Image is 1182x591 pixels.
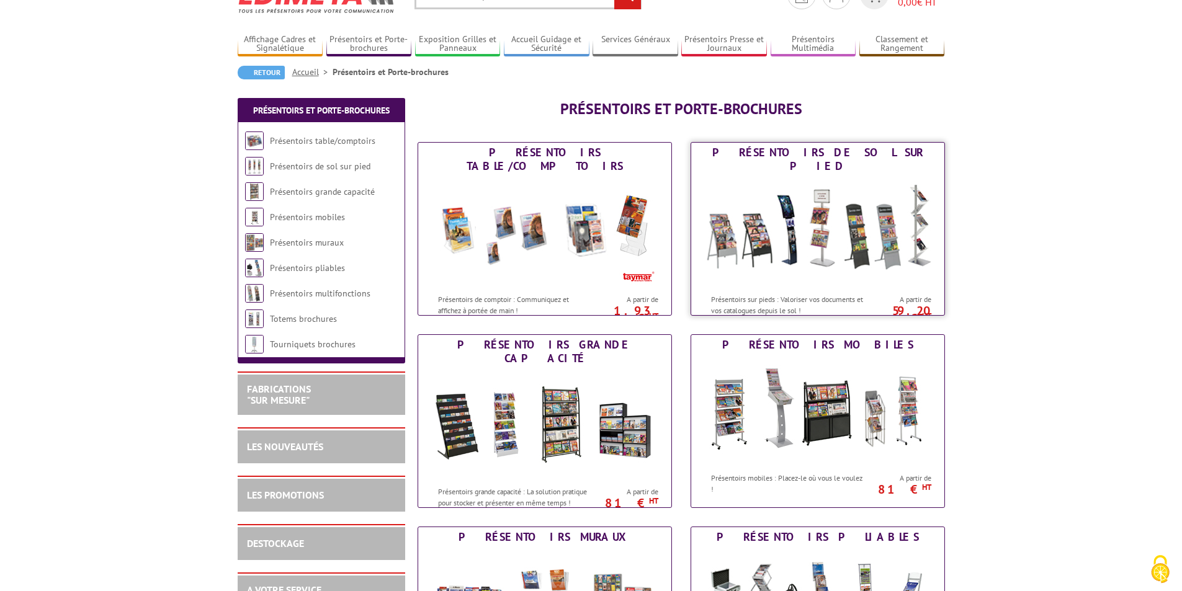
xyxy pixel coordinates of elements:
a: Totems brochures [270,313,337,324]
img: Présentoirs grande capacité [245,182,264,201]
a: Présentoirs de sol sur pied Présentoirs de sol sur pied Présentoirs sur pieds : Valoriser vos doc... [691,142,945,316]
a: LES NOUVEAUTÉS [247,440,323,453]
sup: HT [922,311,931,321]
div: Présentoirs muraux [421,530,668,544]
div: Présentoirs mobiles [694,338,941,352]
p: Présentoirs de comptoir : Communiquez et affichez à portée de main ! [438,294,592,315]
a: Accueil Guidage et Sécurité [504,34,589,55]
a: Présentoirs pliables [270,262,345,273]
a: Exposition Grilles et Panneaux [415,34,501,55]
a: Présentoirs muraux [270,237,344,248]
sup: HT [649,495,658,506]
img: Présentoirs de sol sur pied [703,176,933,288]
p: 1.93 € [589,307,658,322]
a: Présentoirs mobiles Présentoirs mobiles Présentoirs mobiles : Placez-le où vous le voulez ! A par... [691,334,945,508]
a: Présentoirs table/comptoirs Présentoirs table/comptoirs Présentoirs de comptoir : Communiquez et ... [418,142,672,316]
a: Présentoirs Multimédia [771,34,856,55]
span: A partir de [595,487,658,497]
img: Tourniquets brochures [245,335,264,353]
img: Présentoirs multifonctions [245,284,264,303]
span: A partir de [595,295,658,304]
a: Présentoirs multifonctions [270,288,370,299]
span: A partir de [868,295,931,304]
a: Tourniquets brochures [270,339,356,350]
img: Présentoirs de sol sur pied [245,157,264,176]
a: Services Généraux [593,34,678,55]
img: Présentoirs table/comptoirs [430,176,660,288]
a: Accueil [292,66,333,78]
img: Présentoirs grande capacité [430,368,660,480]
img: Totems brochures [245,309,264,328]
img: Présentoirs mobiles [703,355,933,466]
div: Présentoirs pliables [694,530,941,544]
sup: HT [649,311,658,321]
div: Présentoirs de sol sur pied [694,146,941,173]
a: DESTOCKAGE [247,537,304,549]
a: Présentoirs mobiles [270,211,345,223]
a: Classement et Rangement [859,34,945,55]
a: Présentoirs grande capacité [270,186,375,197]
img: Présentoirs pliables [245,259,264,277]
li: Présentoirs et Porte-brochures [333,66,449,78]
a: Présentoirs Presse et Journaux [681,34,767,55]
a: Présentoirs grande capacité Présentoirs grande capacité Présentoirs grande capacité : La solution... [418,334,672,508]
a: LES PROMOTIONS [247,489,324,501]
a: Présentoirs table/comptoirs [270,135,375,146]
p: 59.20 € [862,307,931,322]
img: Présentoirs table/comptoirs [245,131,264,150]
a: FABRICATIONS"Sur Mesure" [247,383,311,406]
button: Cookies (fenêtre modale) [1139,549,1182,591]
a: Affichage Cadres et Signalétique [238,34,323,55]
img: Présentoirs mobiles [245,208,264,226]
p: 81 € [589,499,658,507]
img: Présentoirs muraux [245,233,264,252]
a: Présentoirs et Porte-brochures [326,34,412,55]
p: Présentoirs mobiles : Placez-le où vous le voulez ! [711,473,865,494]
a: Présentoirs et Porte-brochures [253,105,390,116]
img: Cookies (fenêtre modale) [1145,554,1176,585]
p: Présentoirs grande capacité : La solution pratique pour stocker et présenter en même temps ! [438,486,592,507]
div: Présentoirs table/comptoirs [421,146,668,173]
a: Présentoirs de sol sur pied [270,161,370,172]
span: A partir de [868,473,931,483]
h1: Présentoirs et Porte-brochures [418,101,945,117]
p: Présentoirs sur pieds : Valoriser vos documents et vos catalogues depuis le sol ! [711,294,865,315]
p: 81 € [862,486,931,493]
div: Présentoirs grande capacité [421,338,668,365]
a: Retour [238,66,285,79]
sup: HT [922,482,931,492]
